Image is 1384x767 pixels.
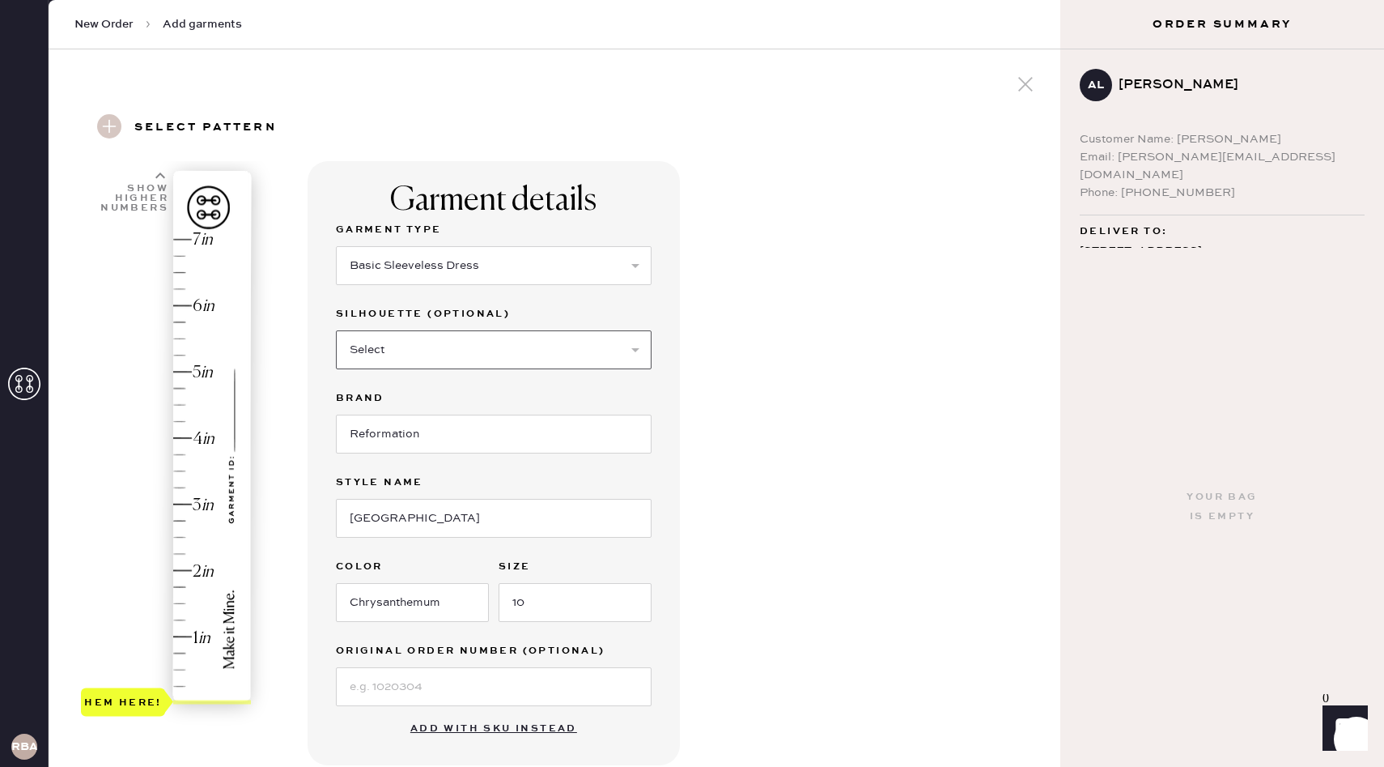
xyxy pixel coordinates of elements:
[1080,148,1365,184] div: Email: [PERSON_NAME][EMAIL_ADDRESS][DOMAIN_NAME]
[336,641,652,661] label: Original Order Number (Optional)
[1060,16,1384,32] h3: Order Summary
[74,16,134,32] span: New Order
[336,667,652,706] input: e.g. 1020304
[390,181,596,220] div: Garment details
[336,415,652,454] input: Brand name
[499,557,652,577] label: Size
[134,114,277,142] h3: Select pattern
[1080,130,1365,148] div: Customer Name: [PERSON_NAME]
[1080,241,1365,282] div: [STREET_ADDRESS] Bellevue , WA 98004
[173,171,251,701] img: image
[84,692,162,712] div: Hem here!
[1088,79,1104,91] h3: AL
[1119,75,1352,95] div: [PERSON_NAME]
[1080,222,1167,241] span: Deliver to:
[11,741,37,752] h3: RBA
[1080,184,1365,202] div: Phone: [PHONE_NUMBER]
[336,583,489,622] input: e.g. Navy
[163,16,242,32] span: Add garments
[336,220,652,240] label: Garment Type
[99,184,168,213] div: Show higher numbers
[193,229,201,251] div: 7
[336,499,652,538] input: e.g. Daisy 2 Pocket
[1307,694,1377,764] iframe: Front Chat
[499,583,652,622] input: e.g. 30R
[336,557,489,577] label: Color
[336,473,652,492] label: Style name
[201,229,213,251] div: in
[401,713,587,745] button: Add with SKU instead
[1187,488,1257,526] div: Your bag is empty
[336,389,652,408] label: Brand
[336,305,652,324] label: Silhouette (optional)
